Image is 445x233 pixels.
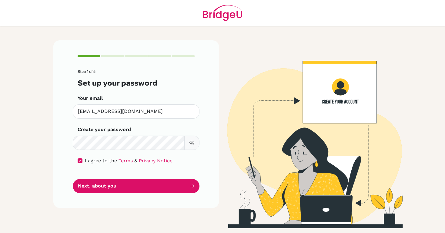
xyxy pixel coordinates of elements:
label: Your email [78,95,103,102]
a: Terms [119,158,133,164]
span: I agree to the [85,158,117,164]
span: Step 1 of 5 [78,69,95,74]
button: Next, about you [73,179,199,193]
input: Insert your email* [73,104,199,119]
h3: Set up your password [78,79,195,87]
span: & [134,158,137,164]
label: Create your password [78,126,131,133]
a: Privacy Notice [139,158,172,164]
